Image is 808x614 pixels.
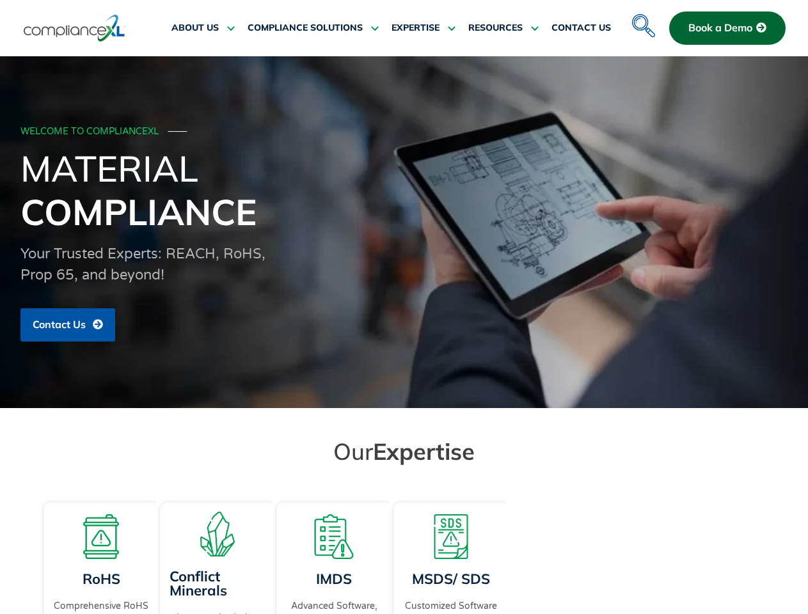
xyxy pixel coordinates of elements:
a: MSDS/ SDS [412,570,490,588]
img: logo-one.svg [24,13,125,43]
img: A board with a warning sign [79,514,123,559]
span: Contact Us [33,319,86,331]
a: RoHS [82,570,120,588]
span: Compliance [20,189,257,234]
span: Your Trusted Experts: REACH, RoHS, Prop 65, and beyond! [20,246,265,283]
span: ─── [168,126,187,137]
a: Contact Us [20,308,115,342]
h1: Material [20,146,788,233]
span: CONTACT US [551,22,611,34]
img: A warning board with SDS displaying [429,514,473,559]
a: RESOURCES [468,13,539,43]
img: A representation of minerals [195,512,240,556]
a: EXPERTISE [392,13,455,43]
a: COMPLIANCE SOLUTIONS [248,13,379,43]
a: ABOUT US [171,13,235,43]
span: Expertise [373,437,475,466]
h2: Our [46,437,763,466]
span: ABOUT US [171,22,219,34]
img: A list board with a warning [312,514,356,559]
span: Book a Demo [688,22,752,34]
span: RESOURCES [468,22,523,34]
a: CONTACT US [551,13,611,43]
div: WELCOME TO COMPLIANCEXL [20,127,784,138]
span: EXPERTISE [392,22,440,34]
a: IMDS [316,570,352,588]
a: Conflict Minerals [170,567,227,599]
a: Book a Demo [669,12,786,45]
span: COMPLIANCE SOLUTIONS [248,22,363,34]
a: navsearch-button [629,6,654,32]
